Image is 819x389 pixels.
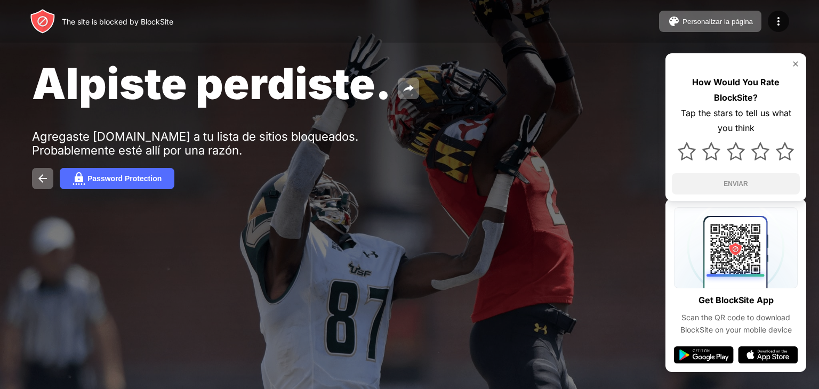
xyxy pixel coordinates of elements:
div: The site is blocked by BlockSite [62,17,173,26]
img: app-store.svg [738,346,798,363]
div: Personalizar la página [682,18,753,26]
div: How Would You Rate BlockSite? [672,75,800,106]
img: rate-us-close.svg [791,60,800,68]
div: Tap the stars to tell us what you think [672,106,800,136]
div: Scan the QR code to download BlockSite on your mobile device [674,312,798,336]
img: qrcode.svg [674,207,798,288]
button: ENVIAR [672,173,800,194]
img: star.svg [776,142,794,160]
div: Get BlockSite App [698,293,774,308]
div: Password Protection [87,174,162,183]
button: Personalizar la página [659,11,761,32]
img: pallet.svg [668,15,680,28]
img: menu-icon.svg [772,15,785,28]
img: back.svg [36,172,49,185]
img: star.svg [702,142,720,160]
img: star.svg [751,142,769,160]
span: Alpiste perdiste. [32,58,391,109]
img: header-logo.svg [30,9,55,34]
img: password.svg [73,172,85,185]
img: star.svg [678,142,696,160]
div: Agregaste [DOMAIN_NAME] a tu lista de sitios bloqueados. Probablemente esté allí por una razón. [32,129,362,157]
img: share.svg [402,82,415,95]
img: google-play.svg [674,346,734,363]
img: star.svg [727,142,745,160]
button: Password Protection [60,168,174,189]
